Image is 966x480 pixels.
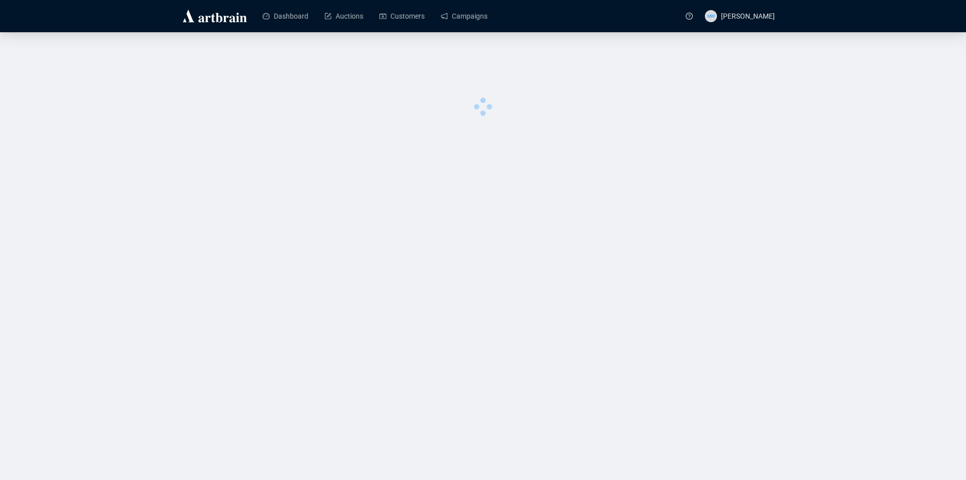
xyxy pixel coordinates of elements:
[441,3,488,29] a: Campaigns
[325,3,363,29] a: Auctions
[721,12,775,20] span: [PERSON_NAME]
[263,3,308,29] a: Dashboard
[181,8,249,24] img: logo
[379,3,425,29] a: Customers
[707,13,715,20] span: MW
[686,13,693,20] span: question-circle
